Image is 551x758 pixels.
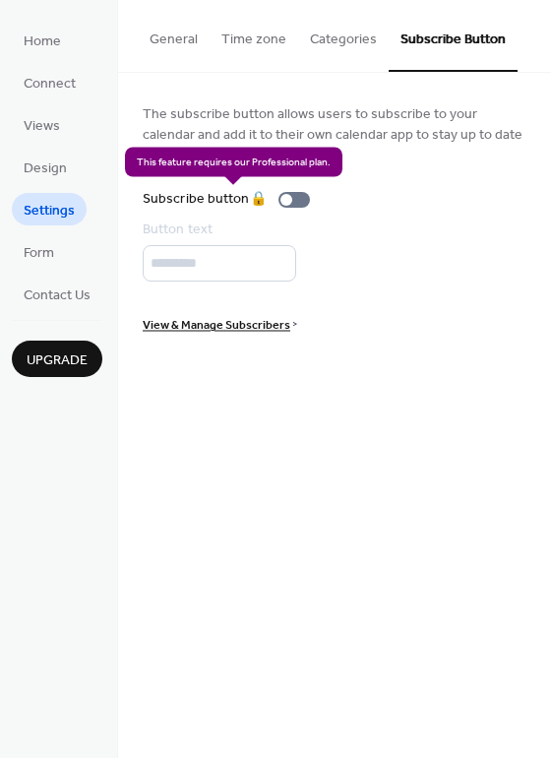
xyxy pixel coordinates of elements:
[12,278,102,310] a: Contact Us
[24,158,67,179] span: Design
[143,104,526,166] span: The subscribe button allows users to subscribe to your calendar and add it to their own calendar ...
[12,235,66,268] a: Form
[125,148,342,177] span: This feature requires our Professional plan.
[27,350,88,371] span: Upgrade
[24,201,75,221] span: Settings
[24,243,54,264] span: Form
[24,116,60,137] span: Views
[143,315,290,336] span: View & Manage Subscribers
[12,108,72,141] a: Views
[143,319,297,329] a: View & Manage Subscribers >
[12,24,73,56] a: Home
[24,32,61,52] span: Home
[12,66,88,98] a: Connect
[12,151,79,183] a: Design
[12,193,87,225] a: Settings
[24,285,91,306] span: Contact Us
[12,341,102,377] button: Upgrade
[24,74,76,95] span: Connect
